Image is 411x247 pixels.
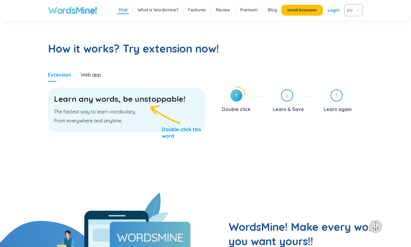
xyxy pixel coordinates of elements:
div: 1Double click [214,89,264,114]
h2: How it works? Try extension now! [48,41,363,56]
h3: Learn any words, be unstoppable! [54,94,199,104]
div: Learn again [324,104,352,114]
a: WordsMine! [48,4,97,16]
span: Install Extension [287,8,317,13]
a: What is Wordsmine? [138,7,178,13]
div: Web app [81,71,101,78]
div: Double click [222,104,250,114]
div: 3Learn again [318,89,363,114]
span: 3 [331,90,342,101]
span: VIE [347,6,358,15]
a: Trial [118,7,127,13]
div: Learn & Save [273,104,304,114]
div: Extension [48,71,71,78]
img: to top [371,222,380,231]
p: The fastest way to learn vocabulary. [54,108,199,115]
p: From everywhere and anytime. [54,117,199,124]
button: Install Extension [281,5,323,16]
span: 1 [230,89,242,101]
span: 2 [282,90,292,101]
a: Premium [240,7,258,13]
a: Blog [268,7,277,13]
div: 2Learn & Save [269,89,313,114]
a: Features [188,7,206,13]
a: Login [328,5,340,16]
a: Review [216,7,230,13]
